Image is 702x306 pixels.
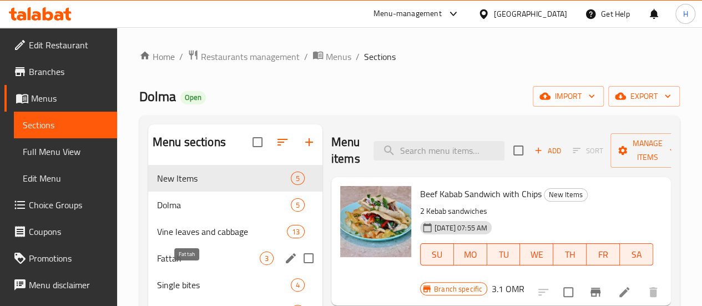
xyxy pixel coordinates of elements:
[29,252,108,265] span: Promotions
[565,142,610,159] span: Select section first
[14,165,117,192] a: Edit Menu
[29,278,108,292] span: Menu disclaimer
[188,49,300,64] a: Restaurants management
[558,247,582,263] span: TH
[373,7,442,21] div: Menu-management
[304,50,308,63] li: /
[23,145,108,158] span: Full Menu View
[139,49,680,64] nav: breadcrumb
[14,138,117,165] a: Full Menu View
[312,49,351,64] a: Menus
[4,245,117,272] a: Promotions
[420,243,454,265] button: SU
[340,186,411,257] img: Beef Kabab Sandwich with Chips
[157,278,291,292] span: Single bites
[487,243,521,265] button: TU
[624,247,649,263] span: SA
[544,188,587,201] span: New Items
[4,58,117,85] a: Branches
[148,192,322,218] div: Dolma5
[530,142,565,159] button: Add
[287,225,305,238] div: items
[31,92,108,105] span: Menus
[157,172,291,185] span: New Items
[420,185,542,202] span: Beef Kabab Sandwich with Chips
[430,284,487,294] span: Branch specific
[420,204,653,218] p: 2 Kebab sandwiches
[553,243,587,265] button: TH
[180,93,206,102] span: Open
[331,134,360,167] h2: Menu items
[4,32,117,58] a: Edit Restaurant
[157,198,291,212] span: Dolma
[454,243,487,265] button: MO
[533,86,604,107] button: import
[287,227,304,237] span: 13
[296,129,322,155] button: Add section
[524,247,549,263] span: WE
[291,198,305,212] div: items
[4,85,117,112] a: Menus
[430,223,492,233] span: [DATE] 07:55 AM
[610,133,685,168] button: Manage items
[618,285,631,299] a: Edit menu item
[587,243,620,265] button: FR
[148,272,322,298] div: Single bites4
[148,165,322,192] div: New Items5
[4,272,117,298] a: Menu disclaimer
[364,50,396,63] span: Sections
[282,250,299,267] button: edit
[533,144,563,157] span: Add
[608,86,680,107] button: export
[23,172,108,185] span: Edit Menu
[494,8,567,20] div: [GEOGRAPHIC_DATA]
[640,279,666,305] button: delete
[157,225,287,238] span: Vine leaves and cabbage
[617,89,671,103] span: export
[291,200,304,210] span: 5
[148,245,322,272] div: Fattah3edit
[29,38,108,52] span: Edit Restaurant
[157,252,260,265] span: Fattah
[291,278,305,292] div: items
[201,50,300,63] span: Restaurants management
[326,50,351,63] span: Menus
[620,243,653,265] button: SA
[139,50,175,63] a: Home
[507,139,530,162] span: Select section
[14,112,117,138] a: Sections
[29,65,108,78] span: Branches
[4,218,117,245] a: Coupons
[179,50,183,63] li: /
[683,8,688,20] span: H
[139,84,176,109] span: Dolma
[542,89,595,103] span: import
[180,91,206,104] div: Open
[373,141,504,160] input: search
[29,225,108,238] span: Coupons
[148,218,322,245] div: Vine leaves and cabbage13
[619,137,676,164] span: Manage items
[260,252,274,265] div: items
[291,172,305,185] div: items
[260,253,273,264] span: 3
[246,131,269,154] span: Select all sections
[582,279,609,305] button: Branch-specific-item
[425,247,450,263] span: SU
[356,50,360,63] li: /
[530,142,565,159] span: Add item
[520,243,553,265] button: WE
[4,192,117,218] a: Choice Groups
[591,247,615,263] span: FR
[269,129,296,155] span: Sort sections
[29,198,108,212] span: Choice Groups
[557,280,580,304] span: Select to update
[492,247,516,263] span: TU
[492,281,524,297] h6: 3.1 OMR
[153,134,226,151] h2: Menu sections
